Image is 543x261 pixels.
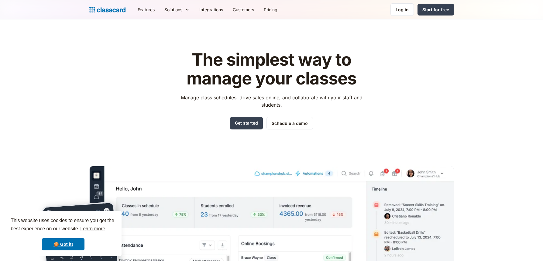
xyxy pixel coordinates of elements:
[194,3,228,16] a: Integrations
[390,3,414,16] a: Log in
[418,4,454,15] a: Start for free
[164,6,182,13] div: Solutions
[5,211,122,256] div: cookieconsent
[133,3,160,16] a: Features
[259,3,282,16] a: Pricing
[175,50,368,88] h1: The simplest way to manage your classes
[79,224,106,233] a: learn more about cookies
[175,94,368,108] p: Manage class schedules, drive sales online, and collaborate with your staff and students.
[89,5,125,14] a: home
[422,6,449,13] div: Start for free
[266,117,313,129] a: Schedule a demo
[160,3,194,16] div: Solutions
[396,6,409,13] div: Log in
[42,238,84,250] a: dismiss cookie message
[228,3,259,16] a: Customers
[230,117,263,129] a: Get started
[11,217,116,233] span: This website uses cookies to ensure you get the best experience on our website.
